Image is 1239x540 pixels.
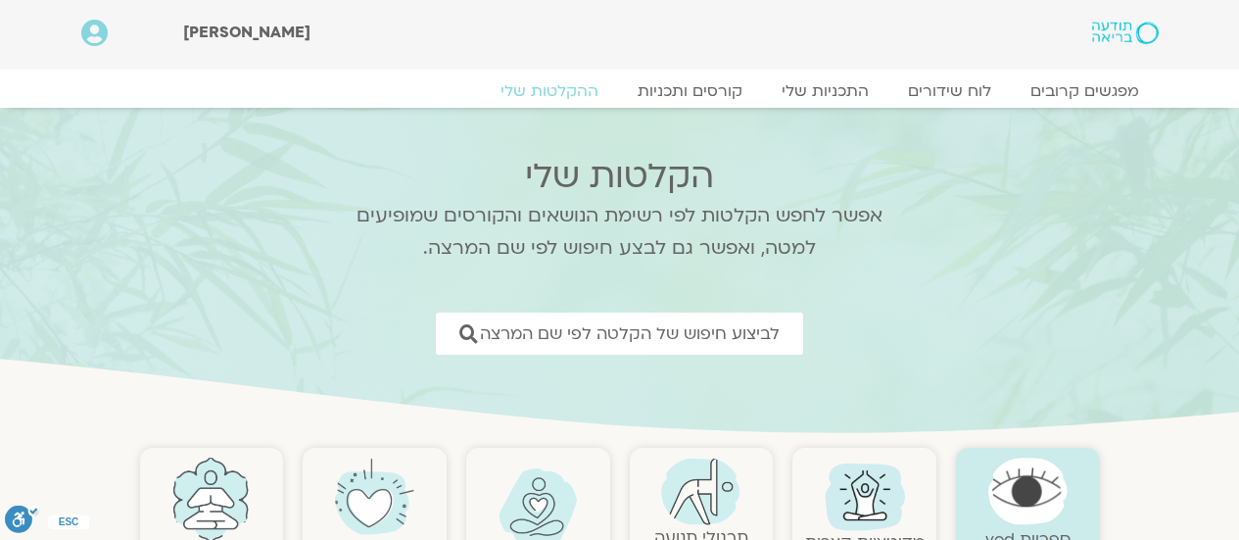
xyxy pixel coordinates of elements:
[481,81,618,101] a: ההקלטות שלי
[81,81,1159,101] nav: Menu
[183,22,310,43] span: [PERSON_NAME]
[618,81,762,101] a: קורסים ותכניות
[888,81,1011,101] a: לוח שידורים
[1011,81,1159,101] a: מפגשים קרובים
[480,324,780,343] span: לביצוע חיפוש של הקלטה לפי שם המרצה
[762,81,888,101] a: התכניות שלי
[331,157,909,196] h2: הקלטות שלי
[436,313,803,355] a: לביצוע חיפוש של הקלטה לפי שם המרצה
[331,200,909,265] p: אפשר לחפש הקלטות לפי רשימת הנושאים והקורסים שמופיעים למטה, ואפשר גם לבצע חיפוש לפי שם המרצה.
